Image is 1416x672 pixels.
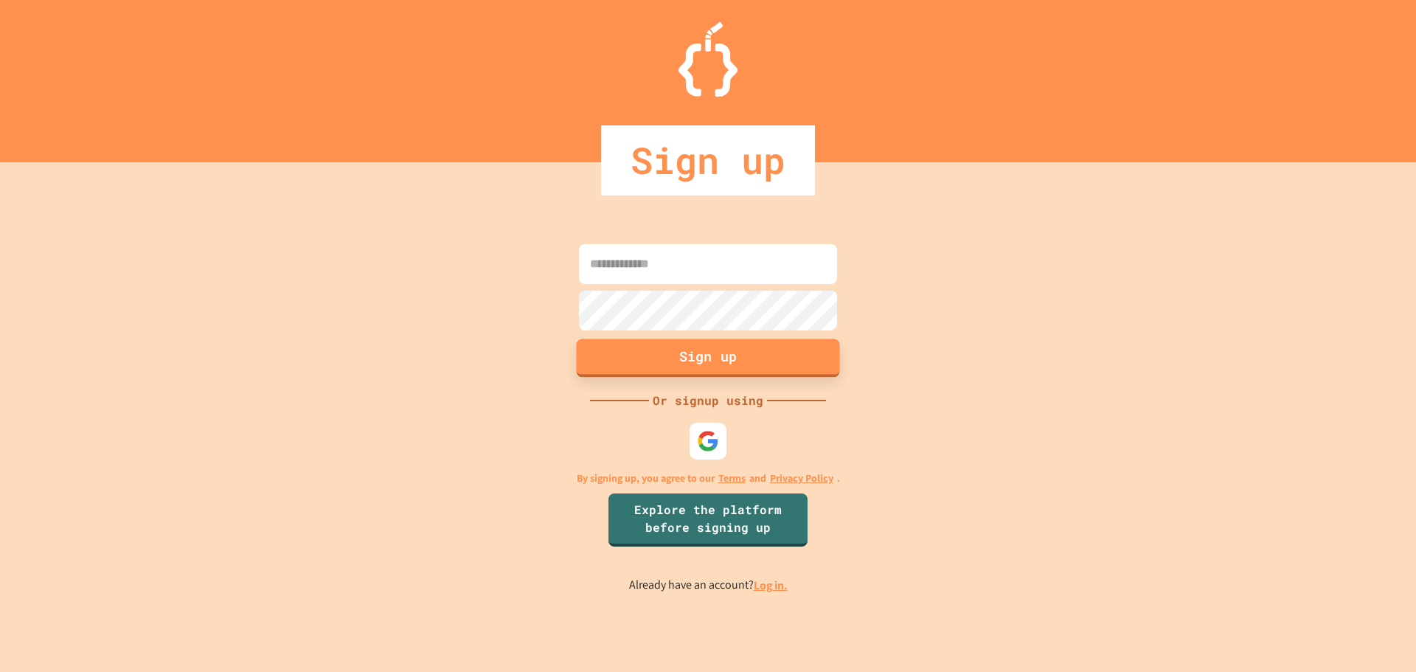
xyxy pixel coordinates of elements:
[697,430,719,452] img: google-icon.svg
[678,22,737,97] img: Logo.svg
[577,471,840,486] p: By signing up, you agree to our and .
[770,471,833,486] a: Privacy Policy
[718,471,746,486] a: Terms
[608,493,808,547] a: Explore the platform before signing up
[754,578,788,593] a: Log in.
[601,125,815,195] div: Sign up
[649,392,767,409] div: Or signup using
[629,576,788,595] p: Already have an account?
[577,339,840,377] button: Sign up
